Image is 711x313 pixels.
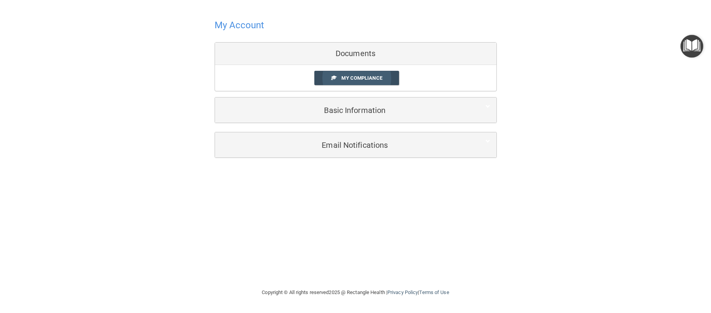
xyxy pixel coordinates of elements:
div: Documents [215,43,496,65]
button: Open Resource Center [680,35,703,58]
a: Email Notifications [221,136,491,154]
a: Terms of Use [419,289,449,295]
h4: My Account [215,20,264,30]
a: Privacy Policy [387,289,418,295]
h5: Email Notifications [221,141,467,149]
div: Copyright © All rights reserved 2025 @ Rectangle Health | | [215,280,497,305]
span: My Compliance [341,75,382,81]
a: Basic Information [221,101,491,119]
h5: Basic Information [221,106,467,115]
